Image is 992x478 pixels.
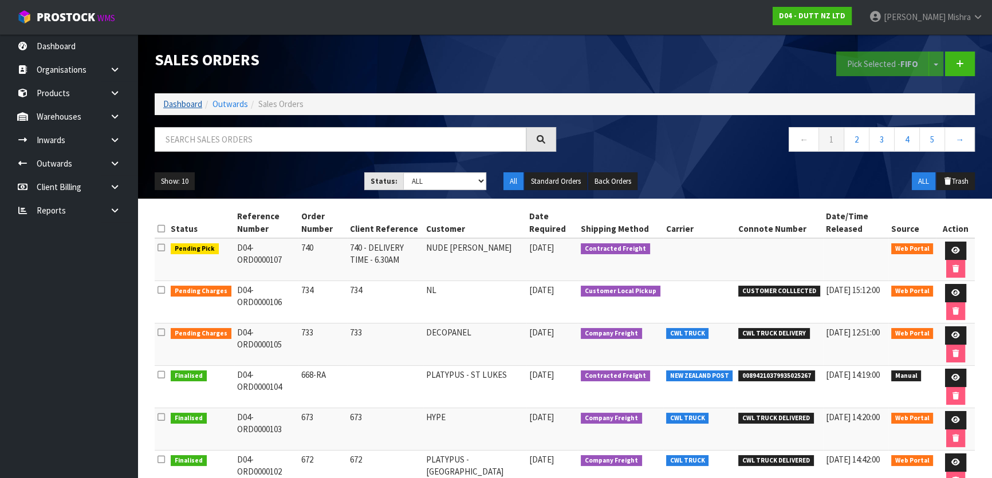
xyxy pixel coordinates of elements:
[37,10,95,25] span: ProStock
[347,408,423,451] td: 673
[891,455,934,467] span: Web Portal
[234,366,298,408] td: D04-ORD0000104
[789,127,819,152] a: ←
[212,98,248,109] a: Outwards
[347,238,423,281] td: 740 - DELIVERY TIME - 6.30AM
[529,242,554,253] span: [DATE]
[423,408,526,451] td: HYPE
[423,207,526,238] th: Customer
[298,281,347,323] td: 734
[525,172,587,191] button: Standard Orders
[573,127,975,155] nav: Page navigation
[869,127,895,152] a: 3
[347,323,423,366] td: 733
[234,408,298,451] td: D04-ORD0000103
[912,172,935,191] button: ALL
[503,172,523,191] button: All
[423,323,526,366] td: DECOPANEL
[666,413,709,424] span: CWL TRUCK
[526,207,578,238] th: Date Required
[581,370,650,382] span: Contracted Freight
[171,370,207,382] span: Finalised
[298,323,347,366] td: 733
[894,127,920,152] a: 4
[826,454,880,465] span: [DATE] 14:42:00
[423,238,526,281] td: NUDE [PERSON_NAME]
[936,207,975,238] th: Action
[779,11,845,21] strong: D04 - DUTT NZ LTD
[891,243,934,255] span: Web Portal
[347,207,423,238] th: Client Reference
[529,369,554,380] span: [DATE]
[298,366,347,408] td: 668-RA
[347,281,423,323] td: 734
[298,408,347,451] td: 673
[944,127,975,152] a: →
[735,207,823,238] th: Connote Number
[891,413,934,424] span: Web Portal
[738,455,814,467] span: CWL TRUCK DELIVERED
[155,127,526,152] input: Search sales orders
[900,58,918,69] strong: FIFO
[171,328,231,339] span: Pending Charges
[581,413,642,424] span: Company Freight
[298,238,347,281] td: 740
[936,172,975,191] button: Trash
[818,127,844,152] a: 1
[738,328,810,339] span: CWL TRUCK DELIVERY
[578,207,663,238] th: Shipping Method
[258,98,304,109] span: Sales Orders
[155,172,195,191] button: Show: 10
[423,366,526,408] td: PLATYPUS - ST LUKES
[888,207,936,238] th: Source
[529,412,554,422] span: [DATE]
[826,412,880,422] span: [DATE] 14:20:00
[738,413,814,424] span: CWL TRUCK DELIVERED
[947,11,971,22] span: Mishra
[836,52,929,76] button: Pick Selected -FIFO
[171,455,207,467] span: Finalised
[529,454,554,465] span: [DATE]
[155,52,556,69] h1: Sales Orders
[738,370,815,382] span: 00894210379935025267
[891,370,922,382] span: Manual
[17,10,32,24] img: cube-alt.png
[826,369,880,380] span: [DATE] 14:19:00
[581,328,642,339] span: Company Freight
[163,98,202,109] a: Dashboard
[97,13,115,23] small: WMS
[423,281,526,323] td: NL
[891,286,934,297] span: Web Portal
[773,7,852,25] a: D04 - DUTT NZ LTD
[581,286,660,297] span: Customer Local Pickup
[666,370,733,382] span: NEW ZEALAND POST
[919,127,945,152] a: 5
[891,328,934,339] span: Web Portal
[168,207,234,238] th: Status
[884,11,946,22] span: [PERSON_NAME]
[234,238,298,281] td: D04-ORD0000107
[738,286,820,297] span: CUSTOMER COLLLECTED
[588,172,637,191] button: Back Orders
[581,455,642,467] span: Company Freight
[666,455,709,467] span: CWL TRUCK
[823,207,888,238] th: Date/Time Released
[171,286,231,297] span: Pending Charges
[171,243,219,255] span: Pending Pick
[663,207,736,238] th: Carrier
[234,323,298,366] td: D04-ORD0000105
[826,327,880,338] span: [DATE] 12:51:00
[371,176,397,186] strong: Status:
[826,285,880,295] span: [DATE] 15:12:00
[581,243,650,255] span: Contracted Freight
[234,281,298,323] td: D04-ORD0000106
[171,413,207,424] span: Finalised
[529,285,554,295] span: [DATE]
[666,328,709,339] span: CWL TRUCK
[298,207,347,238] th: Order Number
[234,207,298,238] th: Reference Number
[529,327,554,338] span: [DATE]
[844,127,869,152] a: 2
